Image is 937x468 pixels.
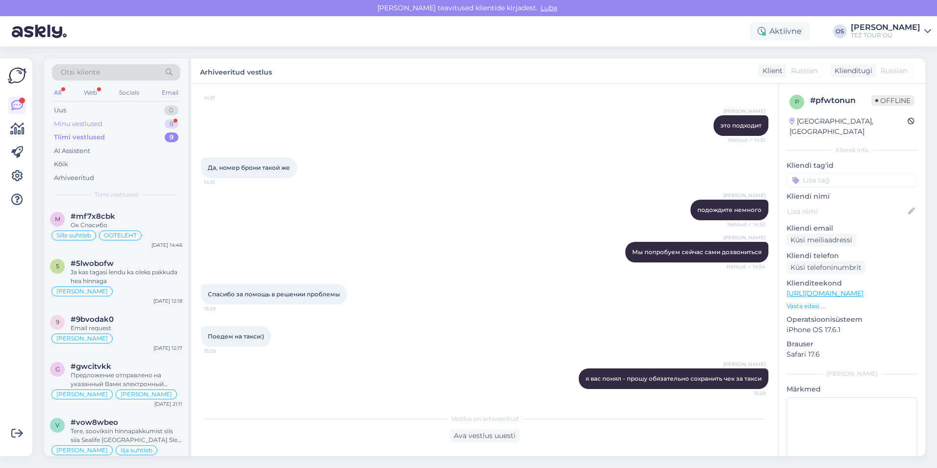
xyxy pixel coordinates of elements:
[697,206,762,213] span: подождите немного
[787,302,917,311] p: Vaata edasi ...
[71,418,118,427] span: #vow8wbeo
[787,278,917,288] p: Klienditeekond
[8,66,26,85] img: Askly Logo
[165,119,178,129] div: 8
[165,132,178,142] div: 9
[153,297,182,305] div: [DATE] 12:18
[787,384,917,394] p: Märkmed
[95,190,138,199] span: Tiimi vestlused
[851,24,920,31] div: [PERSON_NAME]
[71,427,182,444] div: Tere, sooviksin hinnapakkumist siis siia Sealife [GEOGRAPHIC_DATA] 5le täiskasvanule 7 ööd. välju...
[204,179,241,186] span: 14:51
[791,66,817,76] span: Russian
[160,86,180,99] div: Email
[810,95,871,106] div: # pfwtonun
[52,86,63,99] div: All
[632,248,762,256] span: Мы попробуем сейчас сами дозвониться
[54,146,90,156] div: AI Assistent
[727,221,765,228] span: Nähtud ✓ 14:53
[200,64,272,78] label: Arhiveeritud vestlus
[151,241,182,249] div: [DATE] 14:46
[153,344,182,352] div: [DATE] 12:17
[208,290,340,298] span: Спасибо за помощь в решении проблемы
[204,94,241,102] span: 14:51
[56,288,108,294] span: [PERSON_NAME]
[55,421,59,429] span: v
[787,289,863,298] a: [URL][DOMAIN_NAME]
[727,263,765,270] span: Nähtud ✓ 14:54
[54,159,68,169] div: Kõik
[787,369,917,378] div: [PERSON_NAME]
[833,25,847,38] div: OS
[728,136,765,144] span: Nähtud ✓ 14:51
[787,339,917,349] p: Brauser
[61,67,100,78] span: Otsi kliente
[56,233,91,238] span: Sille suhtleb
[759,66,783,76] div: Klient
[851,31,920,39] div: TEZ TOUR OÜ
[71,371,182,389] div: Предложение отправлено на указанный Вами электронный адрес.
[831,66,872,76] div: Klienditugi
[750,23,810,40] div: Aktiivne
[56,318,59,326] span: 9
[723,192,765,199] span: [PERSON_NAME]
[204,305,241,312] span: 15:29
[71,221,182,230] div: Ок Спасибо
[787,234,856,247] div: Küsi meiliaadressi
[121,447,152,453] span: Ilja suhtleb
[71,259,114,268] span: #5lwobofw
[71,324,182,333] div: Email request
[154,400,182,408] div: [DATE] 21:11
[208,333,264,340] span: Поедем на такси:)
[723,107,765,115] span: [PERSON_NAME]
[204,347,241,355] span: 15:29
[787,261,865,274] div: Küsi telefoninumbrit
[723,234,765,241] span: [PERSON_NAME]
[787,314,917,325] p: Operatsioonisüsteem
[787,173,917,187] input: Lisa tag
[787,146,917,155] div: Kliendi info
[56,262,59,270] span: 5
[71,315,114,324] span: #9bvodak0
[104,233,137,238] span: OOTELEHT
[729,390,765,397] span: 15:29
[54,173,94,183] div: Arhiveeritud
[538,3,560,12] span: Luba
[54,119,102,129] div: Minu vestlused
[56,336,108,341] span: [PERSON_NAME]
[881,66,907,76] span: Russian
[451,415,518,423] span: Vestlus on arhiveeritud
[450,429,519,442] div: Ava vestlus uuesti
[208,164,290,171] span: Да, номер брони такой же
[55,365,60,373] span: g
[787,349,917,360] p: Safari 17.6
[787,160,917,171] p: Kliendi tag'id
[71,212,115,221] span: #mf7x8cbk
[54,105,66,115] div: Uus
[720,122,762,129] span: это подходит
[55,215,60,223] span: m
[71,362,111,371] span: #gwcitvkk
[787,191,917,202] p: Kliendi nimi
[871,95,914,106] span: Offline
[56,447,108,453] span: [PERSON_NAME]
[82,86,99,99] div: Web
[164,105,178,115] div: 0
[121,391,172,397] span: [PERSON_NAME]
[117,86,141,99] div: Socials
[586,375,762,382] span: я вас понял - прошу обязательно сохранить чек за такси
[787,206,906,217] input: Lisa nimi
[71,268,182,286] div: Ja kas tagasi lendu ka oleks pakkuda hea hinnaga
[789,116,908,137] div: [GEOGRAPHIC_DATA], [GEOGRAPHIC_DATA]
[787,223,917,234] p: Kliendi email
[56,391,108,397] span: [PERSON_NAME]
[54,132,105,142] div: Tiimi vestlused
[851,24,931,39] a: [PERSON_NAME]TEZ TOUR OÜ
[787,251,917,261] p: Kliendi telefon
[787,325,917,335] p: iPhone OS 17.6.1
[795,98,799,105] span: p
[723,361,765,368] span: [PERSON_NAME]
